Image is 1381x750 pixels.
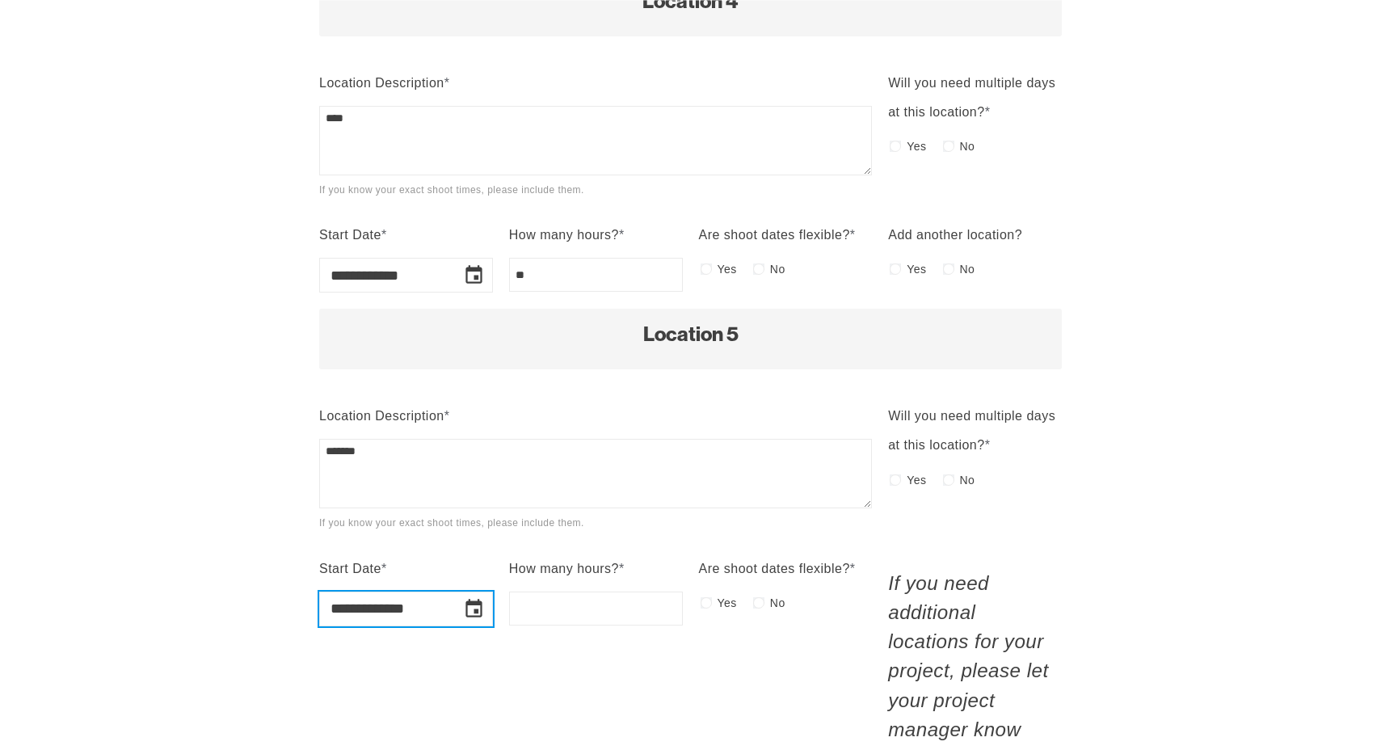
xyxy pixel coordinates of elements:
input: No [753,597,764,609]
span: Are shoot dates flexible? [699,228,850,242]
input: No [753,263,764,275]
input: How many hours?* [509,592,683,626]
span: Yes [718,258,737,280]
input: Yes [701,263,712,275]
span: No [960,469,975,491]
textarea: Location Description*If you know your exact shoot times, please include them. [319,106,872,175]
span: Yes [907,135,926,158]
span: No [770,592,785,614]
button: Choose date, selected date is Nov 3, 2025 [457,258,491,293]
input: No [943,141,954,152]
span: Location Description [319,76,444,90]
span: How many hours? [509,228,619,242]
textarea: Location Description*If you know your exact shoot times, please include them. [319,439,872,508]
span: No [770,258,785,280]
span: Will you need multiple days at this location? [888,76,1055,119]
h2: Location 5 [335,325,1046,345]
span: Are shoot dates flexible? [699,562,850,575]
span: No [960,135,975,158]
input: Yes [890,141,901,152]
span: Location Description [319,409,444,423]
button: Choose date [457,592,491,626]
input: Date field for Start Date [319,592,450,626]
span: Yes [718,592,737,614]
input: No [943,474,954,486]
span: If you know your exact shoot times, please include them. [319,184,584,196]
input: Date field for Start Date [319,258,450,293]
span: Yes [907,258,926,280]
span: Start Date [319,228,381,242]
span: If you know your exact shoot times, please include them. [319,517,584,529]
span: Will you need multiple days at this location? [888,409,1055,452]
span: How many hours? [509,562,619,575]
input: No [943,263,954,275]
input: Yes [701,597,712,609]
span: No [960,258,975,280]
input: How many hours?* [509,258,683,292]
span: Start Date [319,562,381,575]
span: Yes [907,469,926,491]
input: Yes [890,263,901,275]
input: Yes [890,474,901,486]
span: Add another location? [888,228,1022,242]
